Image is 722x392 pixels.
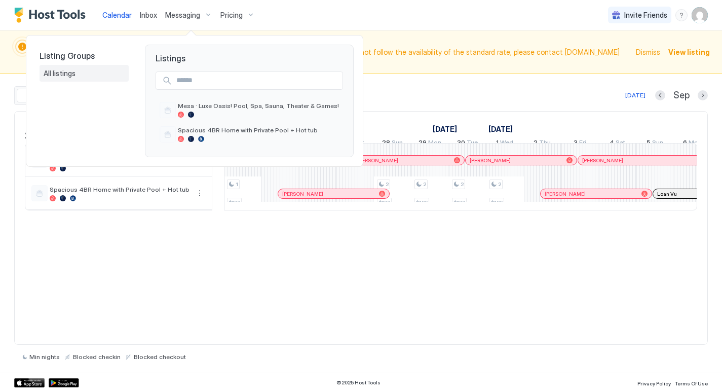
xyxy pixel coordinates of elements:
[172,72,343,89] input: Input Field
[44,69,77,78] span: All listings
[40,51,129,61] span: Listing Groups
[178,126,339,134] span: Spacious 4BR Home with Private Pool + Hot tub
[145,45,353,63] span: Listings
[178,102,339,110] span: Mesa · Luxe Oasis! Pool, Spa, Sauna, Theater & Games!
